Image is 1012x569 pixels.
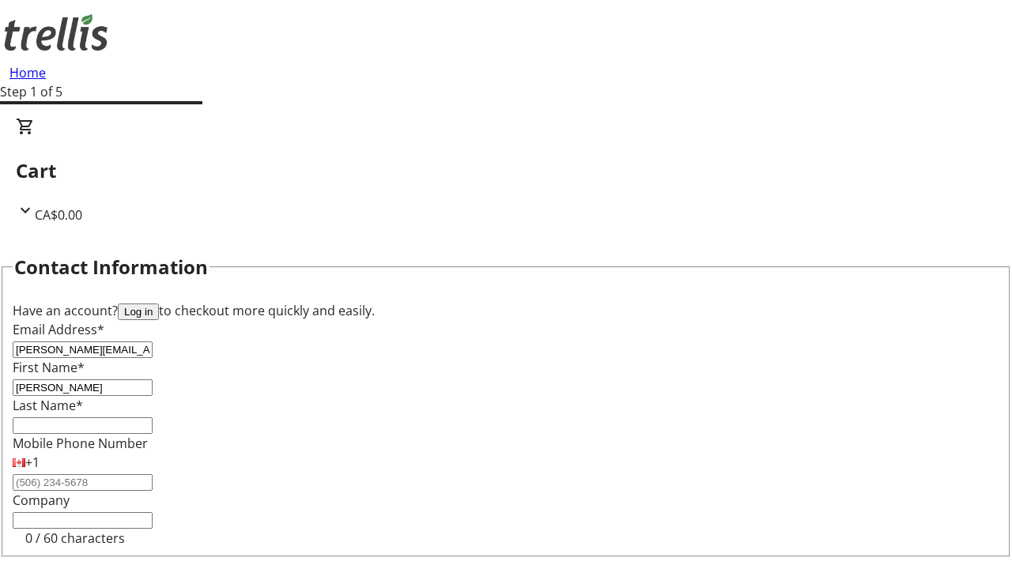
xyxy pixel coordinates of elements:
h2: Cart [16,156,996,185]
div: CartCA$0.00 [16,117,996,224]
label: Mobile Phone Number [13,435,148,452]
input: (506) 234-5678 [13,474,153,491]
h2: Contact Information [14,253,208,281]
div: Have an account? to checkout more quickly and easily. [13,301,999,320]
label: First Name* [13,359,85,376]
label: Company [13,492,70,509]
label: Last Name* [13,397,83,414]
button: Log in [118,303,159,320]
tr-character-limit: 0 / 60 characters [25,529,125,547]
label: Email Address* [13,321,104,338]
span: CA$0.00 [35,206,82,224]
